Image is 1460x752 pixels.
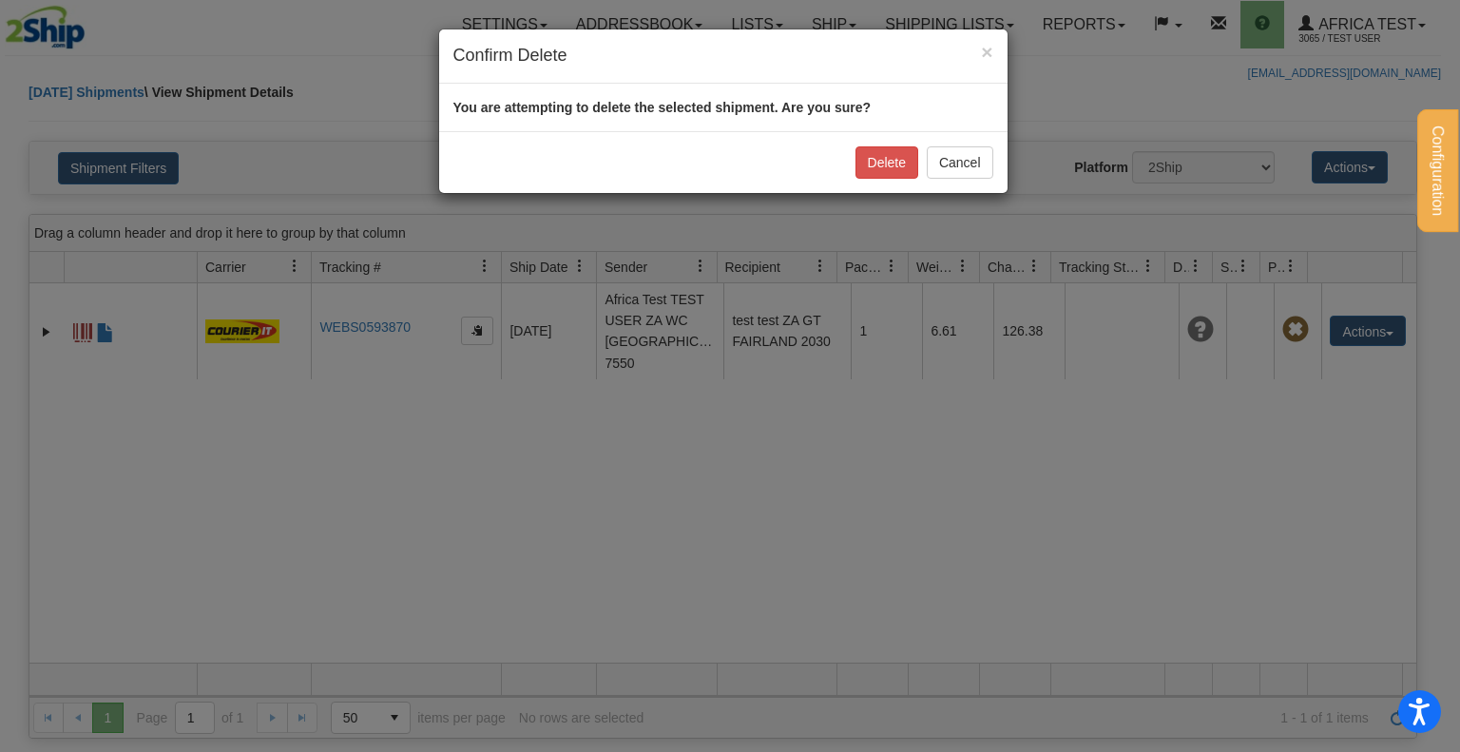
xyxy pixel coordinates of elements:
h4: Confirm Delete [453,44,993,68]
button: Cancel [927,146,993,179]
strong: You are attempting to delete the selected shipment. Are you sure? [453,100,872,115]
span: × [981,41,992,63]
button: Close [981,42,992,62]
button: Configuration [1417,109,1458,232]
button: Delete [855,146,918,179]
